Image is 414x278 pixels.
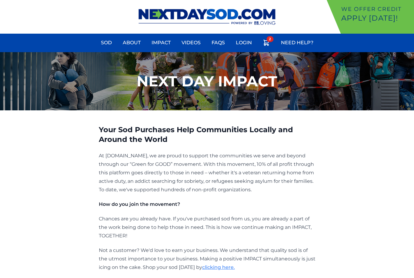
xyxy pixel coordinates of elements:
[202,264,235,270] a: clicking here.
[266,36,273,42] span: 2
[99,246,316,272] p: Not a customer? We'd love to earn your business. We understand that quality sod is of the utmost ...
[119,35,144,50] a: About
[178,35,204,50] a: Videos
[208,35,229,50] a: FAQs
[341,5,412,13] p: We offer Credit
[341,13,412,23] p: Apply [DATE]!
[99,201,180,207] strong: How do you join the movement?
[99,125,316,144] h2: Your Sod Purchases Help Communities Locally and Around the World
[99,215,316,240] p: Chances are you already have. If you've purchased sod from us, you are already a part of the work...
[232,35,255,50] a: Login
[99,152,316,194] p: At [DOMAIN_NAME], we are proud to support the communities we serve and beyond through our “Green ...
[97,35,115,50] a: Sod
[148,35,174,50] a: Impact
[137,74,277,89] h1: NEXT DAY IMPACT
[259,35,274,52] a: 2
[277,35,317,50] a: Need Help?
